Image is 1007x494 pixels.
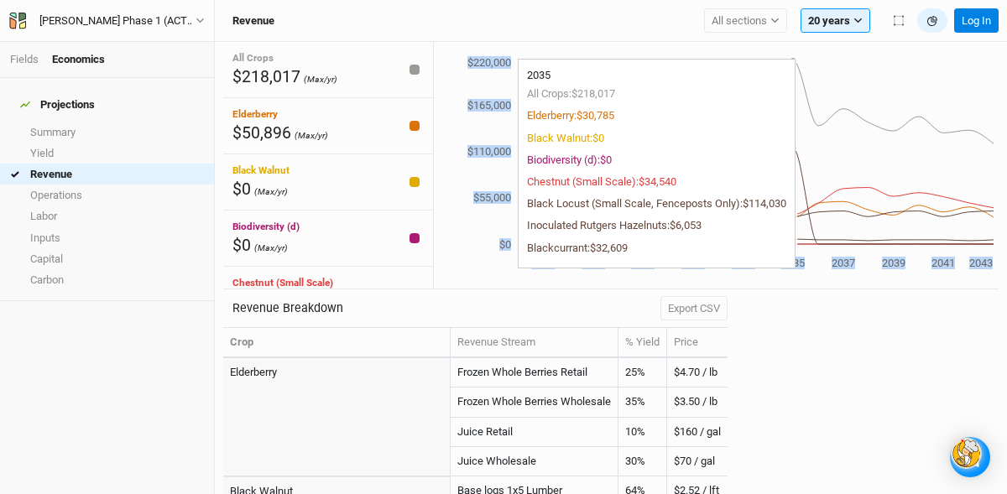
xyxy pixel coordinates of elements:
td: $70 / gal [667,447,728,476]
span: All Crops [232,52,274,64]
button: Export CSV [660,296,728,321]
span: Black Walnut [232,164,290,176]
span: $0 [232,179,251,199]
tspan: 2027 [582,257,605,269]
a: Fields [10,53,39,65]
div: Economics [52,52,105,67]
td: Juice Wholesale [451,447,618,476]
tspan: $220,000 [467,56,511,69]
th: Crop [223,328,451,358]
tspan: 2043 [969,257,993,269]
tspan: 2029 [631,257,655,269]
td: $4.70 / lb [667,358,728,387]
td: Juice Retail [451,418,618,447]
tspan: $110,000 [467,145,511,158]
td: 35% [618,387,667,417]
span: (Max/yr) [254,242,288,253]
tspan: $165,000 [467,99,511,112]
button: Log In [954,8,999,34]
span: $50,896 [232,123,291,143]
td: Frozen Whole Berries Wholesale [451,387,618,417]
tspan: 2037 [832,257,855,269]
span: All sections [712,13,767,29]
div: Projections [20,98,95,112]
span: Biodiversity (d) [232,221,300,232]
span: (Max/yr) [254,186,288,197]
tspan: 2025 [531,257,555,269]
td: 10% [618,418,667,447]
tspan: $55,000 [473,191,511,204]
th: Price [667,328,728,358]
td: 25% [618,358,667,387]
td: Elderberry [223,358,451,387]
tspan: 2033 [732,257,755,269]
button: [PERSON_NAME] Phase 1 (ACTIVE 2024) [8,12,206,30]
tspan: 2041 [931,257,955,269]
span: $0 [232,236,251,255]
span: Chestnut (Small Scale) [232,277,333,289]
button: 20 years [801,8,870,34]
div: Corbin Hill Phase 1 (ACTIVE 2024) [39,13,196,29]
tspan: 2039 [882,257,905,269]
th: % Yield [618,328,667,358]
td: Frozen Whole Berries Retail [451,358,618,387]
h3: Revenue [232,14,274,28]
th: Revenue Stream [451,328,618,358]
h3: Revenue Breakdown [232,301,343,315]
tspan: 2035 [781,257,805,269]
span: (Max/yr) [295,130,328,141]
tspan: $0 [499,238,511,251]
span: $218,017 [232,67,300,86]
tspan: 2031 [681,257,705,269]
td: $160 / gal [667,418,728,447]
button: All sections [704,8,787,34]
div: Open Intercom Messenger [950,437,990,477]
td: 30% [618,447,667,476]
td: $3.50 / lb [667,387,728,417]
span: Elderberry [232,108,278,120]
span: (Max/yr) [304,74,337,85]
div: [PERSON_NAME] Phase 1 (ACTIVE 2024) [39,13,196,29]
